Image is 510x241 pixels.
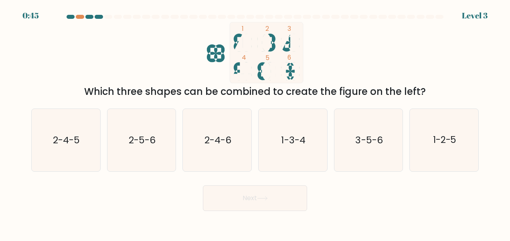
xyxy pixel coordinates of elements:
div: 0:45 [22,10,39,22]
text: 2-4-6 [204,134,231,147]
text: 2-4-5 [53,134,80,147]
button: Next [203,185,307,211]
tspan: 6 [287,53,291,62]
text: 3-5-6 [356,134,383,147]
text: 2-5-6 [129,134,156,147]
tspan: 4 [242,53,246,62]
div: Level 3 [462,10,488,22]
div: Which three shapes can be combined to create the figure on the left? [36,84,474,99]
text: 1-3-4 [281,134,306,147]
tspan: 5 [265,54,269,62]
tspan: 2 [265,24,269,33]
text: 1-2-5 [433,134,457,147]
tspan: 3 [287,24,291,33]
tspan: 1 [242,24,244,33]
